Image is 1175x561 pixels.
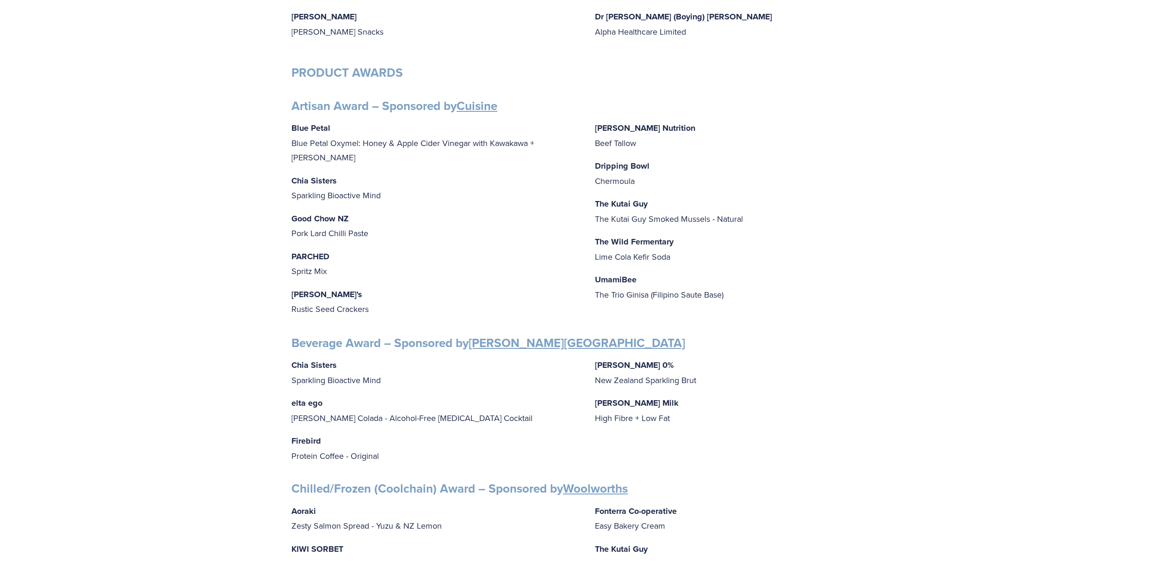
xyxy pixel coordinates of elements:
[595,196,884,226] p: The Kutai Guy Smoked Mussels - Natural
[595,159,884,188] p: Chermoula
[291,11,357,23] strong: [PERSON_NAME]
[291,334,685,352] strong: Beverage Award – Sponsored by
[595,396,884,425] p: High Fibre + Low Fat
[595,160,649,172] strong: Dripping Bowl
[291,396,580,425] p: [PERSON_NAME] Colada - Alcohol-Free [MEDICAL_DATA] Cocktail
[595,359,674,371] strong: [PERSON_NAME] 0%
[291,543,343,555] strong: KIWI SORBET
[595,9,884,39] p: Alpha Healthcare Limited
[595,543,648,555] strong: The Kutai Guy
[291,64,403,81] strong: PRODUCT AWARDS
[291,122,330,134] strong: Blue Petal
[291,359,337,371] strong: Chia Sisters
[595,272,884,302] p: The Trio Ginisa (Filipino Saute Base)
[457,97,497,115] a: Cuisine
[595,236,674,248] strong: The Wild Fermentary
[291,211,580,241] p: Pork Lard Chilli Paste
[595,505,677,517] strong: Fonterra Co-operative
[291,9,580,39] p: [PERSON_NAME] Snacks
[291,504,580,533] p: Zesty Salmon Spread - Yuzu & NZ Lemon
[291,397,322,409] strong: elta ego
[291,435,321,447] strong: Firebird
[595,198,648,210] strong: The Kutai Guy
[595,358,884,387] p: New Zealand Sparkling Brut
[291,480,628,497] strong: Chilled/Frozen (Coolchain) Award – Sponsored by
[563,480,628,497] a: Woolworths
[595,274,637,286] strong: UmamiBee
[469,334,685,352] a: [PERSON_NAME][GEOGRAPHIC_DATA]
[291,175,337,187] strong: Chia Sisters
[291,97,497,115] strong: Artisan Award – Sponsored by
[291,173,580,203] p: Sparkling Bioactive Mind
[291,250,329,262] strong: PARCHED
[595,11,772,23] strong: Dr [PERSON_NAME] (Boying) [PERSON_NAME]
[291,213,349,225] strong: Good Chow NZ
[595,122,695,134] strong: [PERSON_NAME] Nutrition
[595,234,884,264] p: Lime Cola Kefir Soda
[595,397,679,409] strong: [PERSON_NAME] Milk
[291,433,580,463] p: Protein Coffee - Original
[291,121,580,165] p: Blue Petal Oxymel: Honey & Apple Cider Vinegar with Kawakawa + [PERSON_NAME]
[291,249,580,279] p: Spritz Mix
[595,504,884,533] p: Easy Bakery Cream
[291,358,580,387] p: Sparkling Bioactive Mind
[595,121,884,150] p: Beef Tallow
[291,287,580,317] p: Rustic Seed Crackers
[291,505,316,517] strong: Aoraki
[291,288,362,300] strong: [PERSON_NAME]'s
